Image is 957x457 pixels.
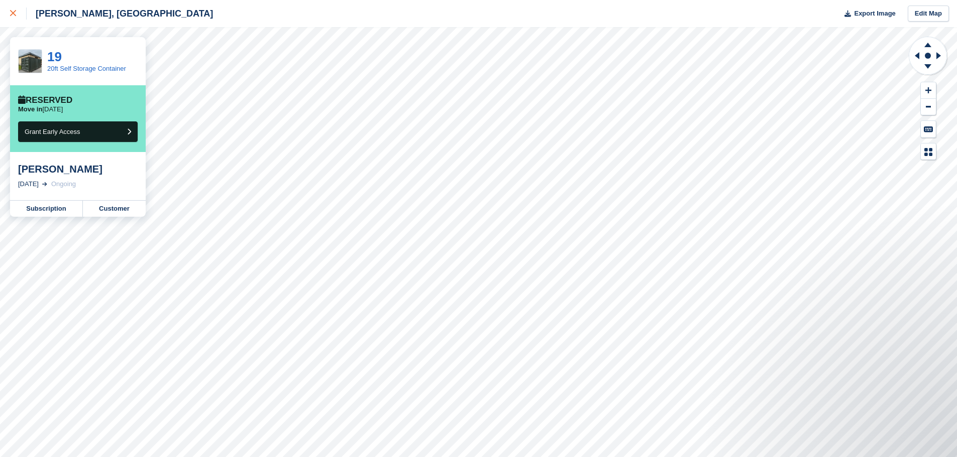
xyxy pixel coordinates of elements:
button: Export Image [838,6,896,22]
img: Blank%20240%20x%20240.jpg [19,50,42,73]
button: Map Legend [921,143,936,160]
a: Edit Map [908,6,949,22]
div: [PERSON_NAME], [GEOGRAPHIC_DATA] [27,8,213,20]
img: arrow-right-light-icn-cde0832a797a2874e46488d9cf13f60e5c3a73dbe684e267c42b8395dfbc2abf.svg [42,182,47,186]
p: [DATE] [18,105,63,113]
span: Export Image [854,9,895,19]
span: Move in [18,105,42,113]
button: Grant Early Access [18,121,138,142]
a: 20ft Self Storage Container [47,65,126,72]
button: Zoom In [921,82,936,99]
button: Zoom Out [921,99,936,115]
div: Reserved [18,95,72,105]
a: Subscription [10,201,83,217]
span: Grant Early Access [25,128,80,135]
a: 19 [47,49,62,64]
div: [DATE] [18,179,39,189]
button: Keyboard Shortcuts [921,121,936,137]
div: [PERSON_NAME] [18,163,138,175]
a: Customer [83,201,146,217]
div: Ongoing [51,179,76,189]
